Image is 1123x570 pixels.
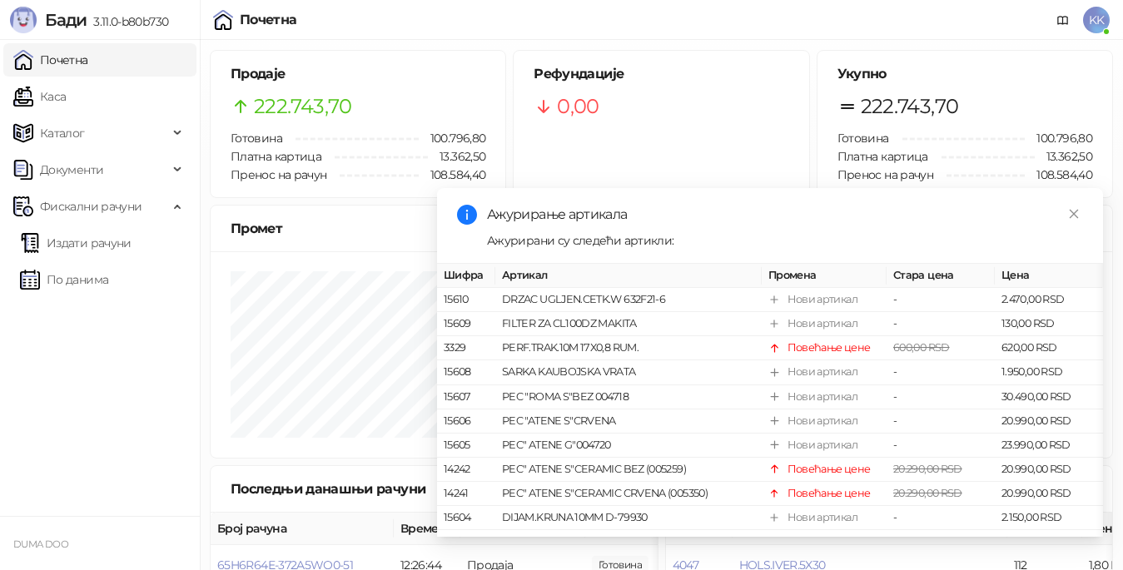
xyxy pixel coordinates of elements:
[837,149,928,164] span: Платна картица
[231,218,1092,239] div: Промет
[394,513,460,545] th: Време
[437,506,495,530] td: 15604
[1083,7,1110,33] span: KK
[437,482,495,506] td: 14241
[1068,208,1080,220] span: close
[13,80,66,113] a: Каса
[788,340,871,356] div: Повећање цене
[887,264,995,288] th: Стара цена
[893,535,960,548] span: 17.590,00 RSD
[887,434,995,458] td: -
[837,131,889,146] span: Готовина
[788,437,857,454] div: Нови артикал
[13,538,68,550] small: DUMA DOO
[887,288,995,312] td: -
[788,388,857,404] div: Нови артикал
[887,506,995,530] td: -
[861,91,959,122] span: 222.743,70
[495,482,762,506] td: PEC" ATENE S"CERAMIC CRVENA (005350)
[40,116,85,150] span: Каталог
[1050,7,1076,33] a: Документација
[788,485,871,502] div: Повећање цене
[428,147,485,166] span: 13.362,50
[437,264,495,288] th: Шифра
[995,312,1103,336] td: 130,00 RSD
[995,360,1103,384] td: 1.950,00 RSD
[893,341,950,354] span: 600,00 RSD
[995,434,1103,458] td: 23.990,00 RSD
[788,364,857,380] div: Нови артикал
[10,7,37,33] img: Logo
[487,205,1083,225] div: Ажурирање артикала
[893,487,962,499] span: 20.290,00 RSD
[495,458,762,482] td: PEC" ATENE S"CERAMIC BEZ (005259)
[495,360,762,384] td: SARKA KAUBOJSKA VRATA
[20,226,132,260] a: Издати рачуни
[20,263,108,296] a: По данима
[788,315,857,332] div: Нови артикал
[887,384,995,409] td: -
[887,360,995,384] td: -
[211,513,394,545] th: Број рачуна
[495,312,762,336] td: FILTER ZA CL100DZ MAKITA
[45,10,87,30] span: Бади
[40,190,142,223] span: Фискални рачуни
[495,409,762,434] td: PEC "ATENE S"CRVENA
[419,129,486,147] span: 100.796,80
[419,166,486,184] span: 108.584,40
[887,312,995,336] td: -
[495,384,762,409] td: PEC "ROMA S"BEZ 004718
[893,463,962,475] span: 20.290,00 RSD
[1065,205,1083,223] a: Close
[231,167,326,182] span: Пренос на рачун
[788,291,857,308] div: Нови артикал
[1025,166,1092,184] span: 108.584,40
[995,530,1103,554] td: 17.490,00 RSD
[437,434,495,458] td: 15605
[231,478,487,499] div: Последњи данашњи рачуни
[995,288,1103,312] td: 2.470,00 RSD
[995,264,1103,288] th: Цена
[495,506,762,530] td: DIJAM.KRUNA 10MM D-79930
[995,458,1103,482] td: 20.990,00 RSD
[87,14,168,29] span: 3.11.0-b80b730
[437,288,495,312] td: 15610
[788,533,867,550] div: Смањење цене
[995,409,1103,434] td: 20.990,00 RSD
[887,409,995,434] td: -
[437,384,495,409] td: 15607
[437,530,495,554] td: 6777
[254,91,352,122] span: 222.743,70
[231,64,485,84] h5: Продаје
[995,482,1103,506] td: 20.990,00 RSD
[13,43,88,77] a: Почетна
[495,434,762,458] td: PEC" ATENE G"004720
[495,530,762,554] td: AKU SDS DHR202Z BEZ AMB.
[788,509,857,526] div: Нови артикал
[788,461,871,478] div: Повећање цене
[1035,147,1092,166] span: 13.362,50
[437,409,495,434] td: 15606
[457,205,477,225] span: info-circle
[437,312,495,336] td: 15609
[495,264,762,288] th: Артикал
[231,131,282,146] span: Готовина
[995,336,1103,360] td: 620,00 RSD
[837,167,933,182] span: Пренос на рачун
[788,413,857,429] div: Нови артикал
[231,149,321,164] span: Платна картица
[837,64,1092,84] h5: Укупно
[437,360,495,384] td: 15608
[40,153,103,186] span: Документи
[437,336,495,360] td: 3329
[995,506,1103,530] td: 2.150,00 RSD
[437,458,495,482] td: 14242
[995,384,1103,409] td: 30.490,00 RSD
[762,264,887,288] th: Промена
[557,91,599,122] span: 0,00
[1025,129,1092,147] span: 100.796,80
[495,336,762,360] td: PERF.TRAK.10M 17X0,8 RUM.
[495,288,762,312] td: DRZAC UGLJEN.CETK.W 632F21-6
[534,64,788,84] h5: Рефундације
[487,231,1083,250] div: Ажурирани су следећи артикли:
